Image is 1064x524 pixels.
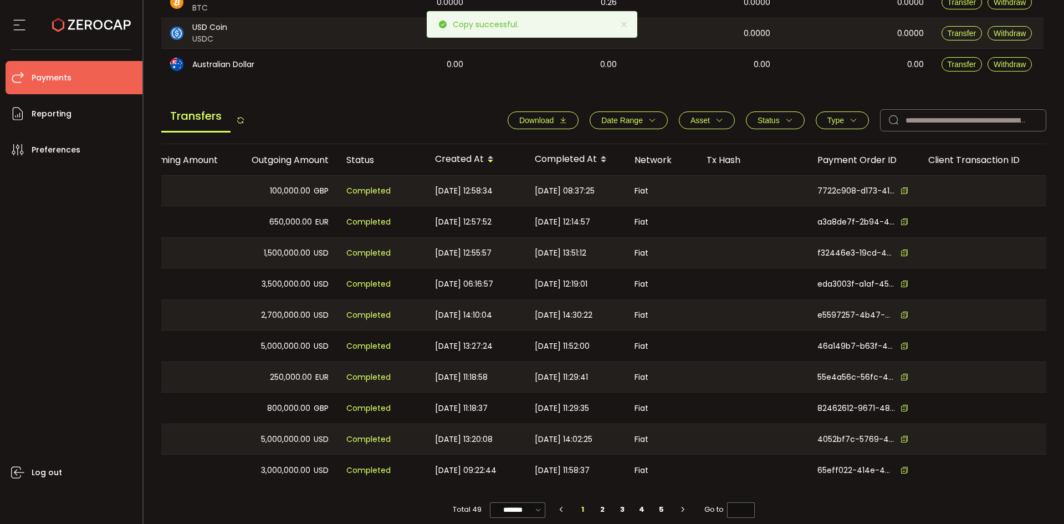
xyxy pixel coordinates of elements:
img: aud_portfolio.svg [170,58,183,71]
span: Transfers [161,101,231,133]
span: Withdraw [994,60,1026,69]
span: Completed [346,278,391,291]
span: USDC [192,33,227,45]
img: usdc_portfolio.svg [170,27,183,40]
span: [DATE] 11:29:41 [535,371,588,384]
span: Type [827,116,844,125]
button: Transfer [942,57,983,72]
div: Fiat [626,424,698,454]
span: 65eff022-414e-44dc-af7d-4ce761734f0d [817,465,895,476]
span: USD [314,309,329,322]
span: 82462612-9671-483a-9646-3d7bbceef432 [817,403,895,414]
span: Completed [346,464,391,477]
span: USD [314,433,329,446]
span: [DATE] 14:10:04 [435,309,492,322]
span: Go to [704,502,755,517]
span: 5,000,000.00 [261,340,310,353]
div: Fiat [626,268,698,299]
li: 4 [632,502,652,517]
span: Log out [32,465,62,481]
span: 3,500,000.00 [262,278,310,291]
span: e5597257-4b47-4965-a931-5ffa4c64a67b [817,309,895,321]
span: Reporting [32,106,71,122]
span: [DATE] 06:16:57 [435,278,493,291]
span: [DATE] 12:57:52 [435,216,492,228]
button: Download [508,111,579,129]
div: Tx Hash [698,154,809,166]
span: USD [314,247,329,260]
div: Fiat [626,206,698,237]
div: Fiat [626,455,698,486]
span: Total 49 [453,502,482,517]
button: Status [746,111,805,129]
span: Transfer [948,29,976,38]
div: Fiat [626,330,698,362]
span: [DATE] 11:29:35 [535,402,589,415]
div: Fiat [626,300,698,330]
span: [DATE] 11:58:37 [535,464,590,477]
span: Preferences [32,142,80,158]
span: [DATE] 11:18:37 [435,402,488,415]
button: Withdraw [988,26,1032,40]
span: [DATE] 13:20:08 [435,433,493,446]
div: Fiat [626,238,698,268]
span: 5,000,000.00 [261,433,310,446]
span: [DATE] 11:52:00 [535,340,590,353]
span: Withdraw [994,29,1026,38]
span: 3,000,000.00 [261,464,310,477]
span: Download [519,116,554,125]
button: Date Range [590,111,668,129]
span: [DATE] 14:30:22 [535,309,592,322]
span: Asset [690,116,710,125]
button: Transfer [942,26,983,40]
span: Completed [346,309,391,322]
span: Completed [346,247,391,260]
span: 4052bf7c-5769-445e-af53-dc80d204b583 [817,434,895,445]
span: Completed [346,433,391,446]
span: 1,500,000.00 [264,247,310,260]
span: USD [314,464,329,477]
span: 0.00 [907,58,924,71]
span: Status [758,116,780,125]
span: EUR [315,371,329,384]
span: [DATE] 13:27:24 [435,340,493,353]
div: Client Transaction ID [919,154,1047,166]
span: 800,000.00 [267,402,310,415]
span: a3a8de7f-2b94-4ce3-9266-685e160193ea [817,216,895,228]
span: 0.0000 [897,27,924,40]
span: [DATE] 13:51:12 [535,247,586,260]
button: Asset [679,111,735,129]
span: Completed [346,371,391,384]
button: Withdraw [988,57,1032,72]
span: [DATE] 09:22:44 [435,464,497,477]
div: Outgoing Amount [227,154,337,166]
span: EUR [315,216,329,228]
span: f32446e3-19cd-4266-8253-bd5e4dab95c9 [817,247,895,259]
span: [DATE] 12:19:01 [535,278,587,291]
span: 100,000.00 [270,185,310,197]
p: Copy successful. [453,21,528,28]
span: 250,000.00 [270,371,312,384]
span: 0.00 [600,58,617,71]
div: Chat Widget [935,404,1064,524]
span: USD [314,340,329,353]
span: Transfer [948,60,976,69]
span: USD [314,278,329,291]
span: 650,000.00 [269,216,312,228]
span: Completed [346,402,391,415]
span: [DATE] 14:02:25 [535,433,592,446]
span: Completed [346,216,391,228]
li: 5 [652,502,672,517]
button: Type [816,111,869,129]
li: 3 [612,502,632,517]
div: Payment Order ID [809,154,919,166]
span: 46a149b7-b63f-4c32-ae32-1d9db179d112 [817,340,895,352]
li: 2 [593,502,613,517]
div: Created At [426,150,526,169]
span: 0.0000 [744,27,770,40]
div: Status [337,154,426,166]
span: Payments [32,70,71,86]
div: Incoming Amount [116,154,227,166]
span: USD Coin [192,22,227,33]
div: Completed At [526,150,626,169]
